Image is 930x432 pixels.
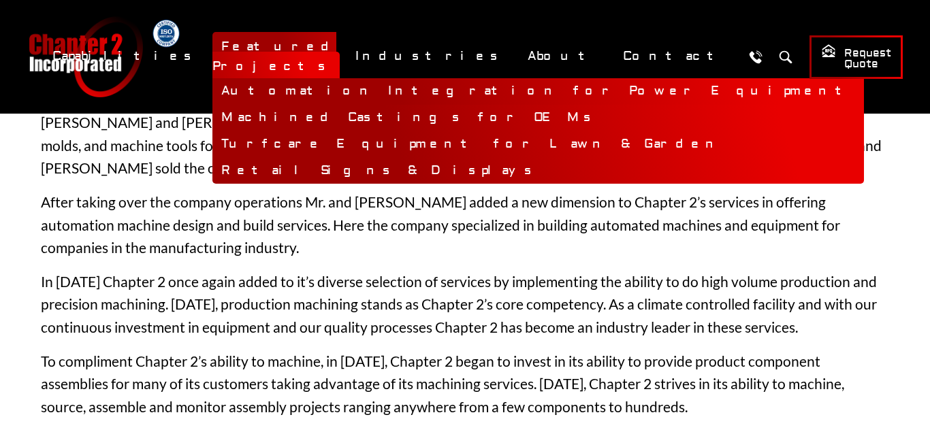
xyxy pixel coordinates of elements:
a: Featured Projects [212,32,340,81]
a: Retail Signs & Displays [212,158,864,184]
span: Request Quote [821,44,891,71]
a: Contact [614,41,736,71]
a: Turfcare Equipment for Lawn & Garden [212,131,864,158]
a: Automation Integration for Power Equipment [212,78,864,105]
button: Search [773,44,798,69]
p: In [DATE] Chapter 2 once again added to it’s diverse selection of services by implementing the ab... [41,270,889,339]
a: Request Quote [809,35,903,79]
p: To compliment Chapter 2’s ability to machine, in [DATE], Chapter 2 began to invest in its ability... [41,350,889,418]
p: After taking over the company operations Mr. and [PERSON_NAME] added a new dimension to Chapter 2... [41,190,889,259]
a: Chapter 2 Incorporated [27,16,143,97]
p: Chapter 2 Incorporated first started in [GEOGRAPHIC_DATA][PERSON_NAME], [US_STATE] in [DATE]. Ori... [41,88,889,180]
a: Capabilities [44,41,206,71]
a: Industries [347,41,512,71]
a: About [519,41,607,71]
a: Call Us [743,44,768,69]
a: Machined Castings for OEMs [212,105,864,131]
